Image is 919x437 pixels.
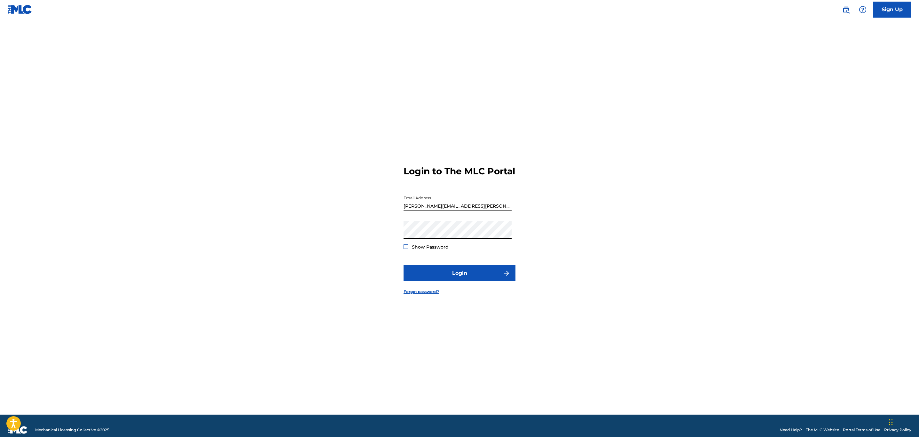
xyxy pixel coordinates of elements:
img: logo [8,426,27,434]
a: Public Search [840,3,852,16]
img: search [842,6,850,13]
button: Login [404,265,515,281]
a: Need Help? [780,427,802,433]
h3: Login to The MLC Portal [404,166,515,177]
img: MLC Logo [8,5,32,14]
a: The MLC Website [806,427,839,433]
a: Portal Terms of Use [843,427,880,433]
div: Drag [889,413,893,432]
a: Privacy Policy [884,427,911,433]
span: Show Password [412,244,449,250]
span: Mechanical Licensing Collective © 2025 [35,427,109,433]
a: Sign Up [873,2,911,18]
iframe: Chat Widget [887,406,919,437]
img: f7272a7cc735f4ea7f67.svg [503,269,510,277]
img: help [859,6,867,13]
a: Forgot password? [404,289,439,295]
div: Help [856,3,869,16]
